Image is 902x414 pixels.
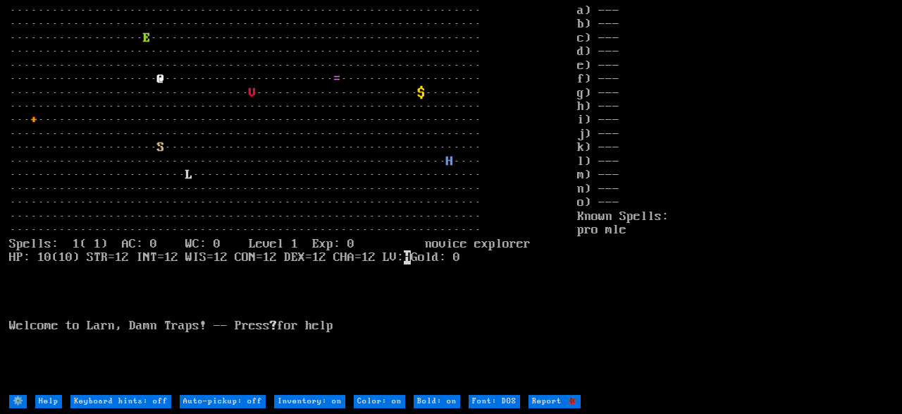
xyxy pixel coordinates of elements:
[354,395,405,408] input: Color: on
[418,86,425,100] font: $
[143,31,150,45] font: E
[157,72,164,86] font: @
[446,154,453,169] font: H
[185,168,192,182] font: L
[270,319,277,333] b: ?
[274,395,345,408] input: Inventory: on
[9,395,27,408] input: ⚙️
[9,4,577,394] larn: ··································································· ·····························...
[529,395,581,408] input: Report 🐞
[35,395,62,408] input: Help
[414,395,460,408] input: Bold: on
[577,4,893,394] stats: a) --- b) --- c) --- d) --- e) --- f) --- g) --- h) --- i) --- j) --- k) --- l) --- m) --- n) ---...
[180,395,266,408] input: Auto-pickup: off
[249,86,256,100] font: V
[404,250,411,264] mark: H
[70,395,171,408] input: Keyboard hints: off
[157,140,164,154] font: S
[333,72,340,86] font: =
[30,113,37,127] font: +
[469,395,520,408] input: Font: DOS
